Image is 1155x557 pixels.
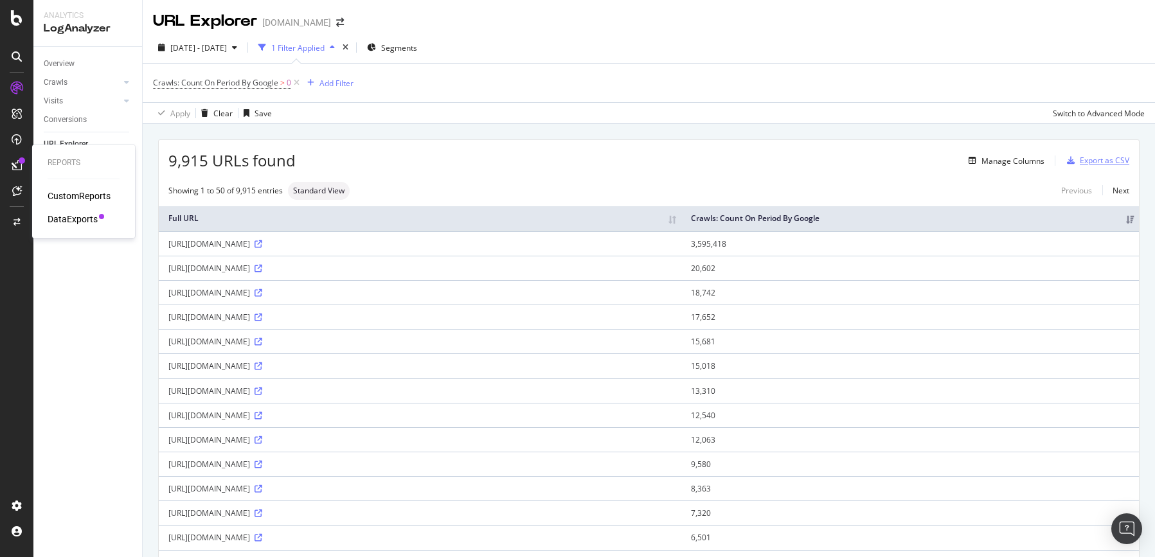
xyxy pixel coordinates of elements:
div: Showing 1 to 50 of 9,915 entries [168,185,283,196]
div: [URL][DOMAIN_NAME] [168,238,672,249]
div: Save [255,108,272,119]
a: Next [1102,181,1129,200]
span: 9,915 URLs found [168,150,296,172]
div: Open Intercom Messenger [1111,513,1142,544]
a: Overview [44,57,133,71]
div: Conversions [44,113,87,127]
span: > [280,77,285,88]
button: Switch to Advanced Mode [1048,103,1145,123]
td: 8,363 [681,476,1139,500]
button: Clear [196,103,233,123]
div: Analytics [44,10,132,21]
div: [URL][DOMAIN_NAME] [168,410,672,421]
td: 18,742 [681,280,1139,305]
button: Manage Columns [963,153,1044,168]
span: Standard View [293,187,345,195]
button: 1 Filter Applied [253,37,340,58]
th: Full URL: activate to sort column ascending [159,206,681,231]
td: 9,580 [681,452,1139,476]
a: DataExports [48,213,98,225]
td: 17,652 [681,305,1139,329]
div: Crawls [44,76,67,89]
div: [URL][DOMAIN_NAME] [168,459,672,470]
button: Segments [362,37,422,58]
span: [DATE] - [DATE] [170,42,227,53]
button: Save [238,103,272,123]
div: [URL][DOMAIN_NAME] [168,434,672,445]
div: Visits [44,94,63,108]
td: 15,681 [681,329,1139,353]
span: Crawls: Count On Period By Google [153,77,278,88]
td: 20,602 [681,256,1139,280]
div: Clear [213,108,233,119]
div: 1 Filter Applied [271,42,325,53]
span: 0 [287,74,291,92]
button: Apply [153,103,190,123]
td: 12,540 [681,403,1139,427]
div: [URL][DOMAIN_NAME] [168,287,672,298]
td: 6,501 [681,525,1139,549]
a: CustomReports [48,190,111,202]
button: Export as CSV [1062,150,1129,171]
div: [DOMAIN_NAME] [262,16,331,29]
div: Manage Columns [981,155,1044,166]
td: 3,595,418 [681,231,1139,256]
div: Add Filter [319,78,354,89]
a: URL Explorer [44,137,133,151]
div: Overview [44,57,75,71]
a: Visits [44,94,120,108]
div: [URL][DOMAIN_NAME] [168,336,672,347]
td: 12,063 [681,427,1139,452]
button: Add Filter [302,75,354,91]
div: Export as CSV [1080,155,1129,166]
div: LogAnalyzer [44,21,132,36]
div: Apply [170,108,190,119]
div: [URL][DOMAIN_NAME] [168,263,672,274]
div: Reports [48,157,120,168]
a: Crawls [44,76,120,89]
span: Segments [381,42,417,53]
div: [URL][DOMAIN_NAME] [168,508,672,518]
div: [URL][DOMAIN_NAME] [168,532,672,543]
td: 13,310 [681,378,1139,403]
div: times [340,41,351,54]
div: [URL][DOMAIN_NAME] [168,385,672,396]
a: Conversions [44,113,133,127]
div: arrow-right-arrow-left [336,18,344,27]
div: [URL][DOMAIN_NAME] [168,360,672,371]
div: Switch to Advanced Mode [1053,108,1145,119]
div: [URL][DOMAIN_NAME] [168,312,672,323]
th: Crawls: Count On Period By Google: activate to sort column ascending [681,206,1139,231]
div: URL Explorer [44,137,88,151]
td: 15,018 [681,353,1139,378]
button: [DATE] - [DATE] [153,37,242,58]
td: 7,320 [681,500,1139,525]
div: URL Explorer [153,10,257,32]
div: [URL][DOMAIN_NAME] [168,483,672,494]
div: neutral label [288,182,350,200]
